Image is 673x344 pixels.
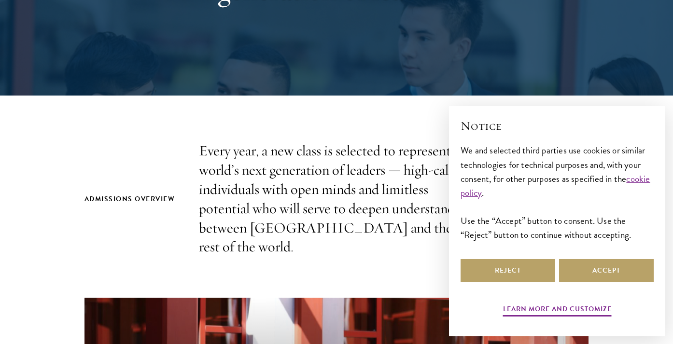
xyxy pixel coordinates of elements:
[84,193,180,205] h2: Admissions Overview
[199,141,474,257] p: Every year, a new class is selected to represent the world’s next generation of leaders — high-ca...
[461,143,654,241] div: We and selected third parties use cookies or similar technologies for technical purposes and, wit...
[503,303,612,318] button: Learn more and customize
[461,259,555,282] button: Reject
[461,118,654,134] h2: Notice
[559,259,654,282] button: Accept
[461,172,650,200] a: cookie policy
